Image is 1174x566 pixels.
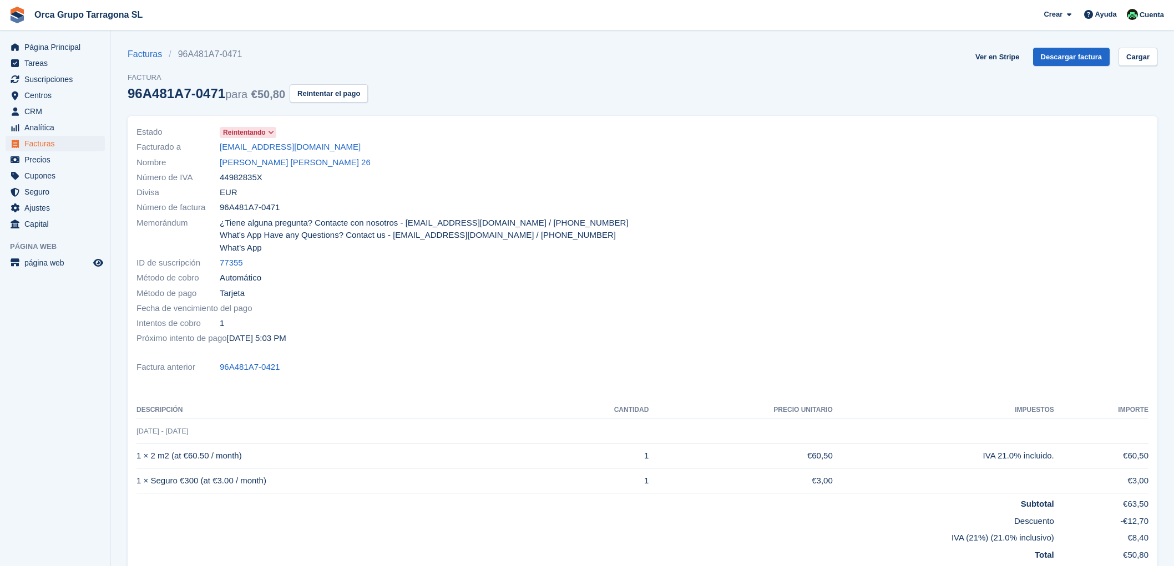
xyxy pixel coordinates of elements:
[6,152,105,167] a: menu
[24,136,91,151] span: Facturas
[220,156,371,169] a: [PERSON_NAME] [PERSON_NAME] 26
[136,287,220,300] span: Método de pago
[1054,527,1148,544] td: €8,40
[1033,48,1110,66] a: Descargar factura
[6,184,105,200] a: menu
[1140,9,1164,21] span: Cuenta
[649,468,832,493] td: €3,00
[220,257,243,269] a: 77355
[136,156,220,169] span: Nombre
[136,171,220,184] span: Número de IVA
[6,88,105,103] a: menu
[1021,499,1054,508] strong: Subtotal
[6,136,105,151] a: menu
[227,332,286,345] time: 2025-09-30 15:03:26 UTC
[220,141,361,154] a: [EMAIL_ADDRESS][DOMAIN_NAME]
[24,200,91,216] span: Ajustes
[6,55,105,71] a: menu
[290,84,368,103] button: Reintentar el pago
[220,201,280,214] span: 96A481A7-0471
[24,255,91,271] span: página web
[24,88,91,103] span: Centros
[1054,401,1148,419] th: Importe
[1044,9,1062,20] span: Crear
[220,126,276,139] a: Reintentando
[128,72,368,83] span: Factura
[136,126,220,139] span: Estado
[1054,443,1148,468] td: €60,50
[24,184,91,200] span: Seguro
[92,256,105,269] a: Vista previa de la tienda
[225,88,247,100] span: para
[6,104,105,119] a: menu
[220,186,237,199] span: EUR
[6,216,105,232] a: menu
[1054,468,1148,493] td: €3,00
[136,217,220,254] span: Memorándum
[251,88,285,100] span: €50,80
[136,332,227,345] span: Próximo intento de pago
[136,272,220,284] span: Método de cobro
[220,171,262,184] span: 44982835X
[220,287,245,300] span: Tarjeta
[220,217,636,254] span: ¿Tiene alguna pregunta? Contacte con nosotros - [EMAIL_ADDRESS][DOMAIN_NAME] / [PHONE_NUMBER] Wha...
[10,241,110,252] span: Página web
[6,120,105,135] a: menu
[128,48,368,61] nav: breadcrumbs
[1035,550,1054,559] strong: Total
[136,427,188,435] span: [DATE] - [DATE]
[540,443,649,468] td: 1
[1054,544,1148,562] td: €50,80
[136,468,540,493] td: 1 × Seguro €300 (at €3.00 / month)
[1054,493,1148,511] td: €63,50
[833,450,1054,462] div: IVA 21.0% incluido.
[24,72,91,87] span: Suscripciones
[136,511,1054,528] td: Descuento
[24,55,91,71] span: Tareas
[649,443,832,468] td: €60,50
[540,468,649,493] td: 1
[1095,9,1117,20] span: Ayuda
[24,168,91,183] span: Cupones
[30,6,147,24] a: Orca Grupo Tarragona SL
[136,527,1054,544] td: IVA (21%) (21.0% inclusivo)
[136,443,540,468] td: 1 × 2 m2 (at €60.50 / month)
[220,272,261,284] span: Automático
[24,120,91,135] span: Analítica
[24,152,91,167] span: Precios
[24,216,91,232] span: Capital
[220,317,224,330] span: 1
[1127,9,1138,20] img: Tania
[223,128,266,137] span: Reintentando
[6,200,105,216] a: menu
[6,39,105,55] a: menu
[136,186,220,199] span: Divisa
[220,361,280,374] a: 96A481A7-0421
[128,48,169,61] a: Facturas
[24,104,91,119] span: CRM
[649,401,832,419] th: Precio unitario
[128,86,285,101] div: 96A481A7-0471
[9,7,26,23] img: stora-icon-8386f47178a22dfd0bd8f6a31ec36ba5ce8667c1dd55bd0f319d3a0aa187defe.svg
[136,361,220,374] span: Factura anterior
[136,401,540,419] th: Descripción
[136,141,220,154] span: Facturado a
[6,168,105,183] a: menu
[136,317,220,330] span: Intentos de cobro
[833,401,1054,419] th: Impuestos
[136,257,220,269] span: ID de suscripción
[136,201,220,214] span: Número de factura
[540,401,649,419] th: CANTIDAD
[1119,48,1157,66] a: Cargar
[971,48,1024,66] a: Ver en Stripe
[6,72,105,87] a: menu
[6,255,105,271] a: menú
[136,302,252,315] span: Fecha de vencimiento del pago
[1054,511,1148,528] td: -€12,70
[24,39,91,55] span: Página Principal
